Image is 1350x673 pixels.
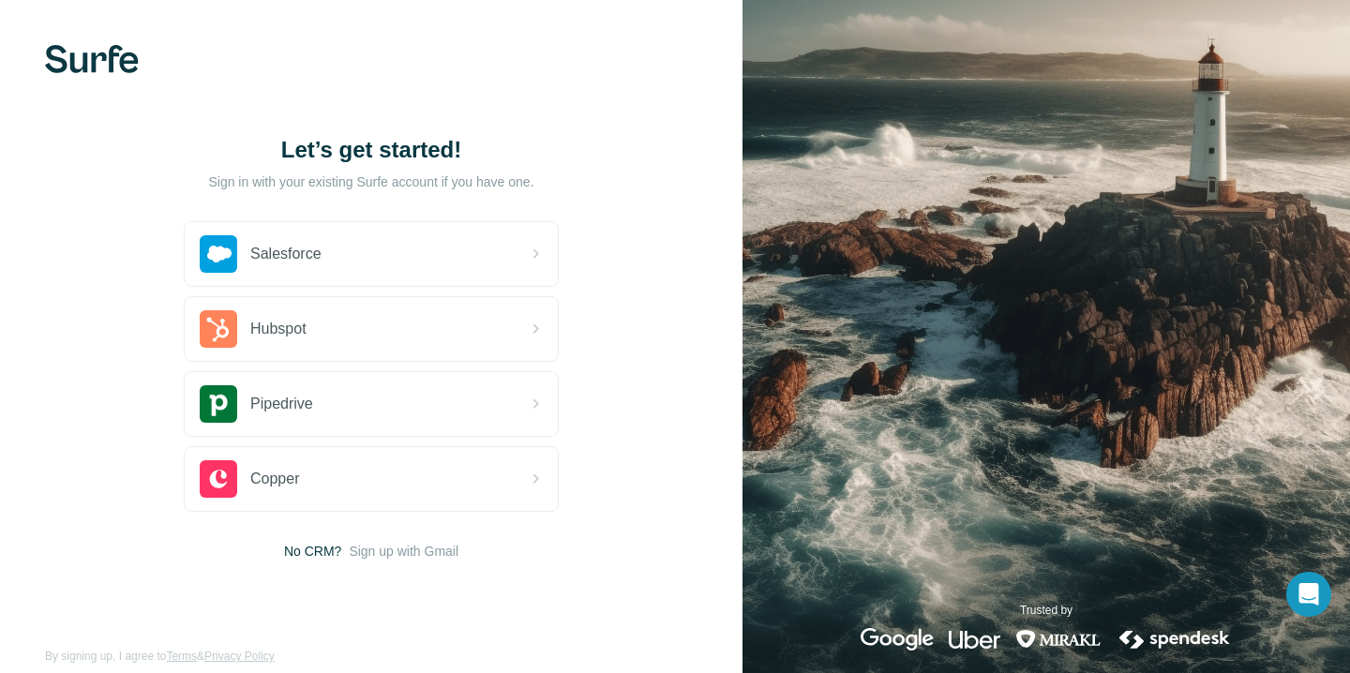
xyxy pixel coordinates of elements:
img: google's logo [861,628,934,651]
button: Sign up with Gmail [349,542,458,561]
div: Open Intercom Messenger [1286,572,1331,617]
span: Copper [250,468,299,490]
span: By signing up, I agree to & [45,648,275,665]
span: Hubspot [250,318,307,340]
a: Terms [166,650,197,663]
h1: Let’s get started! [184,135,559,165]
span: Pipedrive [250,393,313,415]
img: uber's logo [949,628,1000,651]
p: Sign in with your existing Surfe account if you have one. [208,172,533,191]
p: Trusted by [1020,602,1072,619]
span: No CRM? [284,542,341,561]
img: copper's logo [200,460,237,498]
span: Salesforce [250,243,322,265]
img: pipedrive's logo [200,385,237,423]
img: mirakl's logo [1015,628,1102,651]
a: Privacy Policy [204,650,275,663]
img: spendesk's logo [1117,628,1233,651]
img: hubspot's logo [200,310,237,348]
img: Surfe's logo [45,45,139,73]
img: salesforce's logo [200,235,237,273]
